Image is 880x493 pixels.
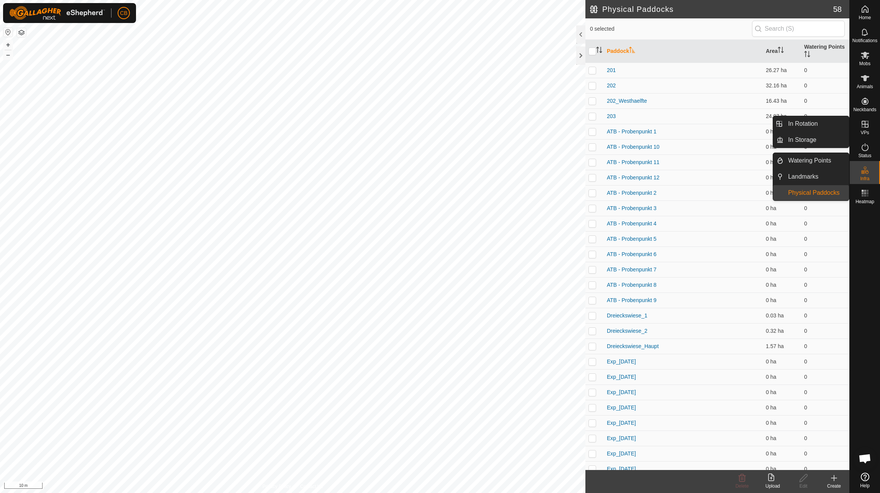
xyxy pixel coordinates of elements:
[763,400,801,415] td: 0 ha
[763,339,801,354] td: 1.57 ha
[801,277,849,293] td: 0
[596,48,602,54] p-sorticon: Activate to sort
[607,435,636,441] a: Exp_[DATE]
[801,262,849,277] td: 0
[850,470,880,491] a: Help
[773,132,849,148] li: In Storage
[607,144,659,150] a: ATB - Probenpunkt 10
[783,116,849,131] a: In Rotation
[607,159,659,165] a: ATB - Probenpunkt 11
[763,246,801,262] td: 0 ha
[763,369,801,385] td: 0 ha
[607,297,657,303] a: ATB - Probenpunkt 9
[607,312,647,319] a: Dreieckswiese_1
[801,369,849,385] td: 0
[763,354,801,369] td: 0 ha
[801,339,849,354] td: 0
[783,132,849,148] a: In Storage
[801,246,849,262] td: 0
[607,220,657,227] a: ATB - Probenpunkt 4
[801,216,849,231] td: 0
[801,293,849,308] td: 0
[819,483,849,490] div: Create
[607,282,657,288] a: ATB - Probenpunkt 8
[801,200,849,216] td: 0
[773,153,849,168] li: Watering Points
[763,170,801,185] td: 0 ha
[607,98,647,104] a: 202_Westhaelfte
[783,169,849,184] a: Landmarks
[763,40,801,63] th: Area
[763,231,801,246] td: 0 ha
[857,84,873,89] span: Animals
[763,323,801,339] td: 0.32 ha
[607,113,616,119] a: 203
[607,174,659,181] a: ATB - Probenpunkt 12
[607,236,657,242] a: ATB - Probenpunkt 5
[607,205,657,211] a: ATB - Probenpunkt 3
[607,420,636,426] a: Exp_[DATE]
[833,3,842,15] span: 58
[607,251,657,257] a: ATB - Probenpunkt 6
[804,52,810,58] p-sorticon: Activate to sort
[3,40,13,49] button: +
[860,176,869,181] span: Infra
[763,78,801,93] td: 32.16 ha
[17,28,26,37] button: Map Layers
[801,108,849,124] td: 0
[788,188,839,197] span: Physical Paddocks
[763,262,801,277] td: 0 ha
[757,483,788,490] div: Upload
[773,185,849,200] li: Physical Paddocks
[763,93,801,108] td: 16.43 ha
[855,199,874,204] span: Heatmap
[763,446,801,461] td: 0 ha
[763,185,801,200] td: 0 ha
[778,48,784,54] p-sorticon: Activate to sort
[629,48,635,54] p-sorticon: Activate to sort
[801,40,849,63] th: Watering Points
[3,50,13,59] button: –
[801,385,849,400] td: 0
[783,153,849,168] a: Watering Points
[763,308,801,323] td: 0.03 ha
[788,172,818,181] span: Landmarks
[607,343,659,349] a: Dreieckswiese_Haupt
[801,308,849,323] td: 0
[853,107,876,112] span: Neckbands
[860,483,870,488] span: Help
[763,461,801,477] td: 0 ha
[590,5,833,14] h2: Physical Paddocks
[607,67,616,73] a: 201
[607,374,636,380] a: Exp_[DATE]
[607,328,647,334] a: Dreieckswiese_2
[801,446,849,461] td: 0
[763,62,801,78] td: 26.27 ha
[852,38,877,43] span: Notifications
[801,354,849,369] td: 0
[262,483,291,490] a: Privacy Policy
[788,156,831,165] span: Watering Points
[9,6,105,20] img: Gallagher Logo
[607,404,636,411] a: Exp_[DATE]
[763,415,801,431] td: 0 ha
[801,78,849,93] td: 0
[783,185,849,200] a: Physical Paddocks
[788,483,819,490] div: Edit
[736,483,749,489] span: Delete
[801,231,849,246] td: 0
[607,466,636,472] a: Exp_[DATE]
[763,139,801,154] td: 0 ha
[763,431,801,446] td: 0 ha
[801,93,849,108] td: 0
[854,447,877,470] div: Chat öffnen
[763,200,801,216] td: 0 ha
[773,116,849,131] li: In Rotation
[763,108,801,124] td: 24.07 ha
[607,450,636,457] a: Exp_[DATE]
[788,135,816,145] span: In Storage
[607,389,636,395] a: Exp_[DATE]
[763,154,801,170] td: 0 ha
[763,216,801,231] td: 0 ha
[859,61,870,66] span: Mobs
